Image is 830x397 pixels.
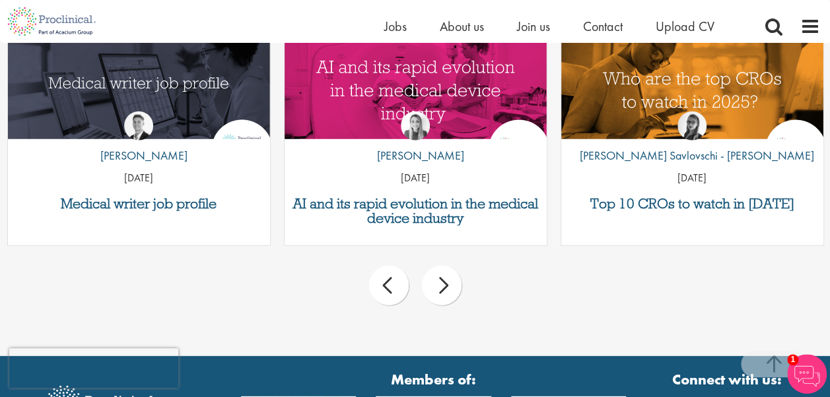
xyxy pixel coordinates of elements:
[384,18,407,35] a: Jobs
[568,197,817,211] a: Top 10 CROs to watch in [DATE]
[570,111,814,171] a: Theodora Savlovschi - Wicks [PERSON_NAME] Savlovschi - [PERSON_NAME]
[656,18,714,35] a: Upload CV
[583,18,623,35] a: Contact
[672,369,784,390] strong: Connect with us:
[561,22,823,139] a: Link to a post
[787,354,798,365] span: 1
[422,266,462,305] div: next
[90,111,188,171] a: George Watson [PERSON_NAME]
[285,22,547,139] a: Link to a post
[561,171,823,186] p: [DATE]
[90,147,188,164] p: [PERSON_NAME]
[9,348,178,388] iframe: reCAPTCHA
[285,171,547,186] p: [DATE]
[677,111,707,140] img: Theodora Savlovschi - Wicks
[787,354,827,394] img: Chatbot
[440,18,484,35] a: About us
[570,147,814,164] p: [PERSON_NAME] Savlovschi - [PERSON_NAME]
[15,197,263,211] a: Medical writer job profile
[517,18,550,35] a: Join us
[369,266,409,305] div: prev
[401,111,430,140] img: Hannah Burke
[124,111,153,140] img: George Watson
[8,22,270,139] a: Link to a post
[8,22,270,158] img: Medical writer job profile
[8,171,270,186] p: [DATE]
[367,111,464,171] a: Hannah Burke [PERSON_NAME]
[291,197,540,226] a: AI and its rapid evolution in the medical device industry
[367,147,464,164] p: [PERSON_NAME]
[285,22,547,158] img: AI and Its Impact on the Medical Device Industry | Proclinical
[561,22,823,158] img: Top 10 CROs 2025 | Proclinical
[241,369,627,390] strong: Members of:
